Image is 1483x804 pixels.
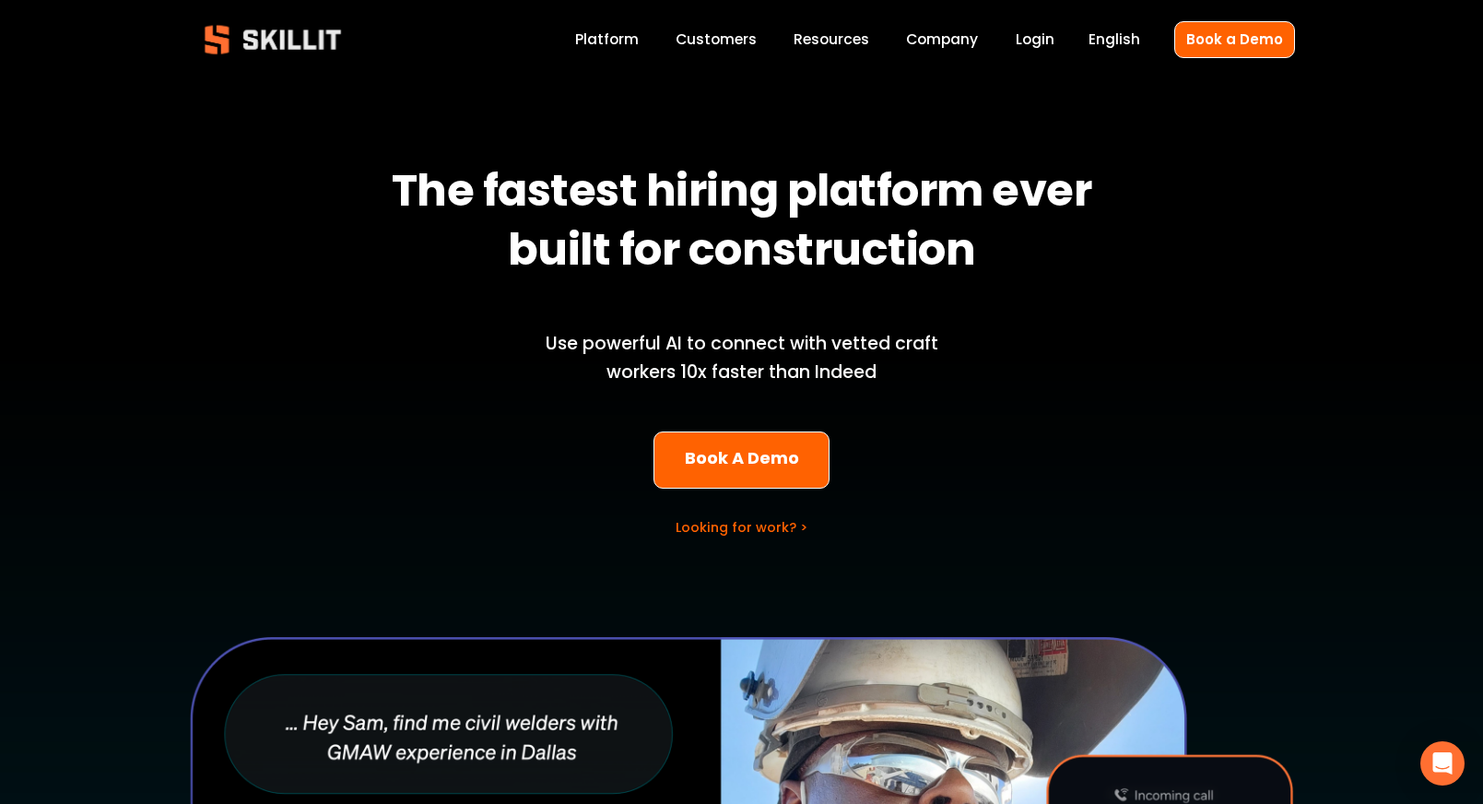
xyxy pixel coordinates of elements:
span: English [1089,29,1140,50]
a: Book a Demo [1174,21,1295,57]
span: Resources [794,29,869,50]
strong: The fastest hiring platform ever built for construction [392,157,1100,291]
a: folder dropdown [794,28,869,53]
div: language picker [1089,28,1140,53]
a: Login [1016,28,1054,53]
img: Skillit [189,12,357,67]
a: Company [906,28,978,53]
p: Use powerful AI to connect with vetted craft workers 10x faster than Indeed [514,330,970,386]
a: Looking for work? > [676,518,807,537]
a: Platform [575,28,639,53]
a: Customers [676,28,757,53]
div: Open Intercom Messenger [1420,741,1465,786]
a: Book A Demo [653,432,830,490]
